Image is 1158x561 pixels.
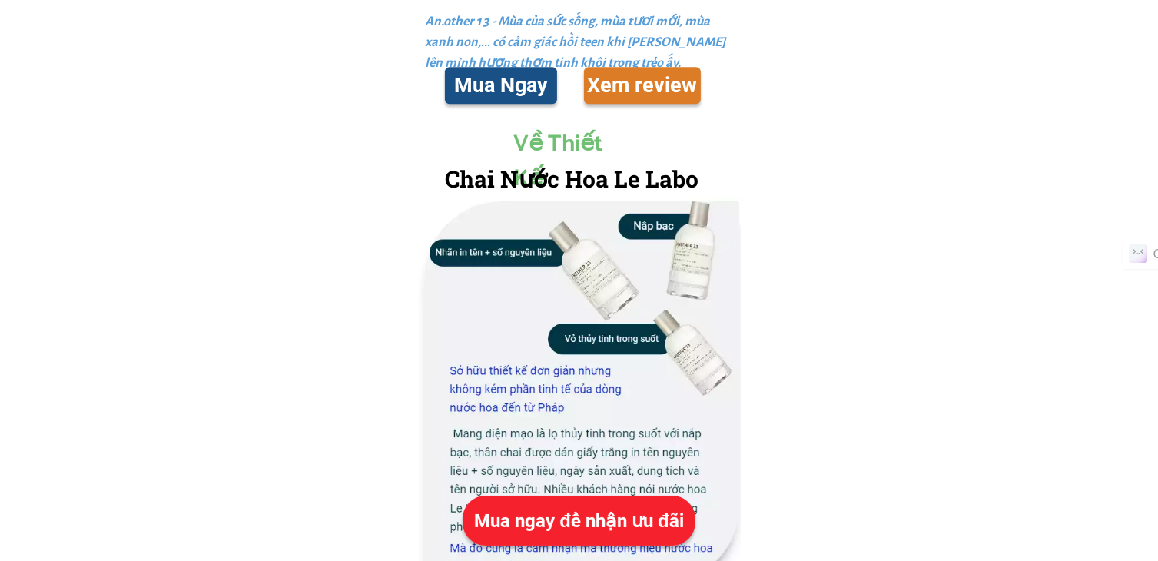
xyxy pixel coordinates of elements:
a: Xem review [584,67,701,104]
h5: Chai Nước Hoa Le Labo [445,161,712,196]
div: Mua Ngay [445,70,557,101]
h5: Về Thiết Kế [514,127,635,196]
div: Mua ngay để nhận ưu đãi [463,507,695,535]
span: An.other 13 - Mùa của sức sống, mùa tươi mới, mùa xanh non,... có cảm giác hồi teen khi [PERSON_N... [425,15,725,70]
div: Xem review [584,70,701,101]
